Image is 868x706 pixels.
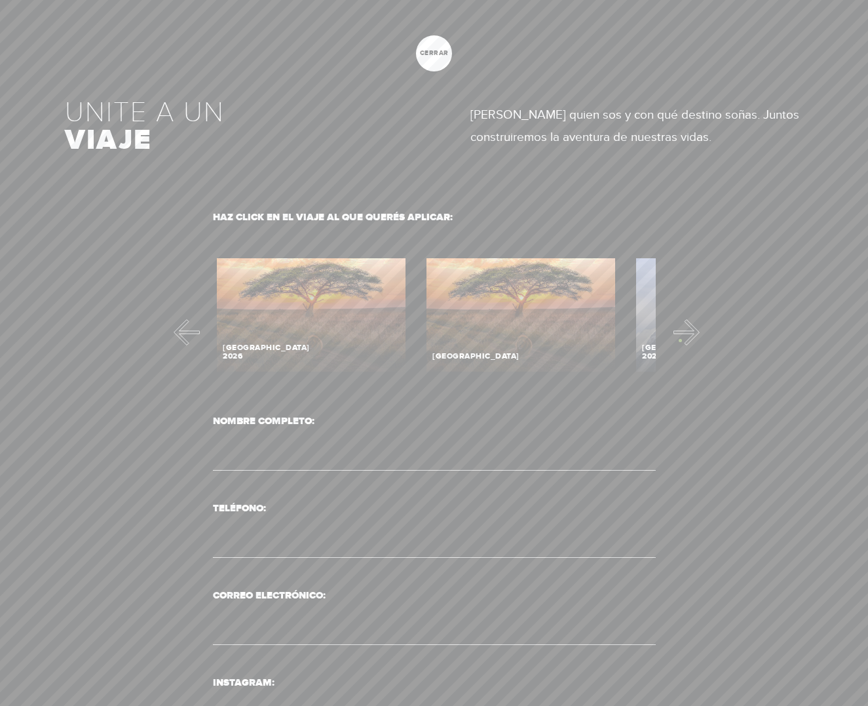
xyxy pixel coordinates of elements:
input: Teléfono: [213,520,656,558]
label: Haz click en el viaje al que querés aplicar: [213,207,656,228]
input: Nombre Completo: [213,433,656,471]
h3: Unite a un viaje [65,98,293,155]
button: Previous [174,319,200,345]
label: Teléfono: [213,503,656,558]
label: Correo Electrónico: [213,591,656,645]
button: Next [673,319,699,345]
p: [PERSON_NAME] quien sos y con qué destino soñas. Juntos construiremos la aventura de nuestras vidas. [471,104,803,149]
label: Nombre Completo: [213,416,656,471]
input: Correo Electrónico: [213,607,656,645]
span: cerrar [416,50,452,56]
